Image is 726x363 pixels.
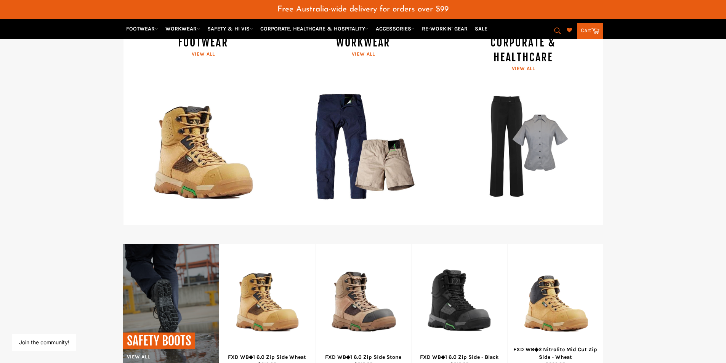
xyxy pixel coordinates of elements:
[283,24,443,225] a: WORKWEAR View all WORKWEAR
[443,24,603,225] a: CORPORATE & HEALTHCARE View all wear corporate
[517,259,594,338] img: FXD WB◆2 4.5 Zip Side Wheat Safety Boots - Workin' Gear
[512,346,598,361] div: FXD WB◆2 Nitrolite Mid Cut Zip Side - Wheat
[229,259,306,338] img: FXD WB◆1 6.0 Zip Side Wheat - Workin' Gear
[127,353,195,360] p: View all
[373,22,418,35] a: ACCESSORIES
[320,353,406,361] div: FXD WB◆1 6.0 Zip Side Stone
[123,333,195,349] p: SAFETY BOOTS
[19,339,69,345] button: Join the community!
[472,22,490,35] a: SALE
[204,22,256,35] a: SAFETY & HI VIS
[123,24,283,225] a: FOOTWEAR View all Workin Gear Boots
[421,259,498,338] img: FXD WB◆1 6.0 Zip Side Black - Workin' Gear
[257,22,372,35] a: CORPORATE, HEALTHCARE & HOSPITALITY
[419,22,471,35] a: RE-WORKIN' GEAR
[577,23,603,39] a: Cart
[224,353,310,361] div: FXD WB◆1 6.0 Zip Side Wheat
[277,5,449,13] span: Free Australia-wide delivery for orders over $99
[325,259,402,338] img: FXD WB◆1 6.0 Zip Side Stone - Workin' Gear
[162,22,203,35] a: WORKWEAR
[416,353,502,361] div: FXD WB◆1 6.0 Zip Side - Black
[123,22,161,35] a: FOOTWEAR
